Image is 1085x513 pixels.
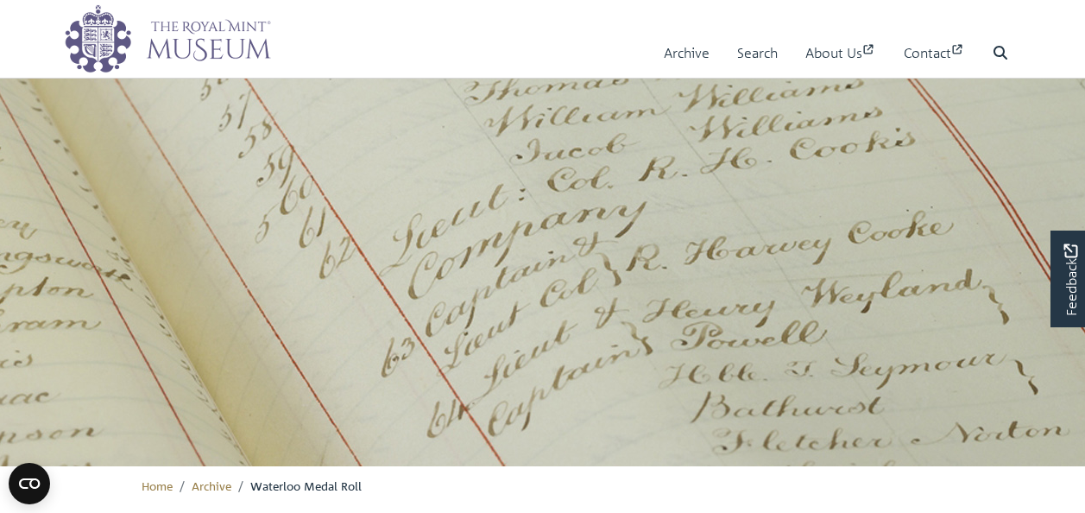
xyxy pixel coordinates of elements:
span: Feedback [1060,244,1081,316]
a: Archive [664,28,710,78]
a: Home [142,478,173,493]
button: Open CMP widget [9,463,50,504]
a: Search [737,28,778,78]
a: Would you like to provide feedback? [1050,231,1085,327]
span: Waterloo Medal Roll [250,478,362,493]
a: About Us [805,28,876,78]
a: Contact [904,28,965,78]
img: logo_wide.png [64,4,271,73]
a: Archive [192,478,231,493]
